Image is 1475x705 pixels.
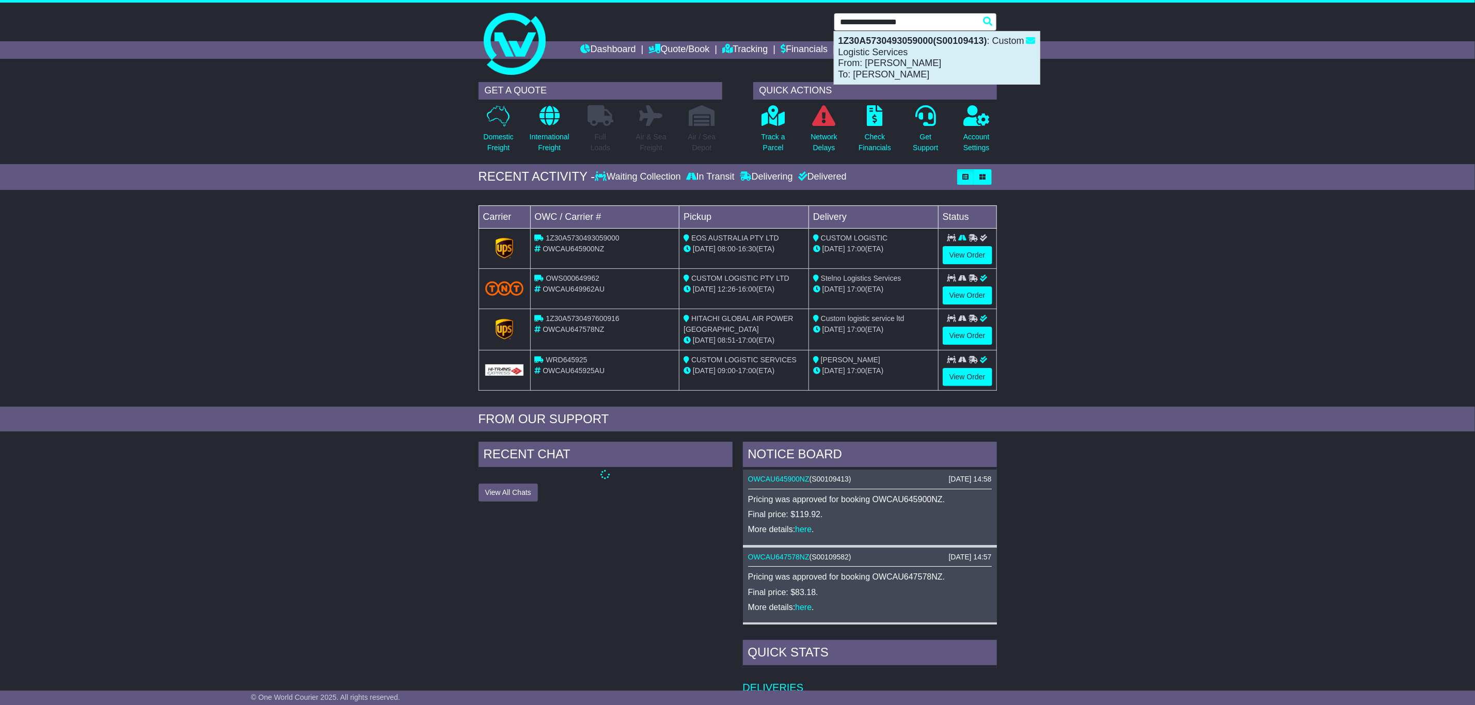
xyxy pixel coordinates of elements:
[748,572,992,582] p: Pricing was approved for booking OWCAU647578NZ.
[743,442,997,470] div: NOTICE BOARD
[738,366,756,375] span: 17:00
[813,324,934,335] div: (ETA)
[684,284,804,295] div: - (ETA)
[821,314,905,323] span: Custom logistic service ltd
[748,602,992,612] p: More details: .
[581,41,636,59] a: Dashboard
[913,132,938,153] p: Get Support
[636,132,667,153] p: Air & Sea Freight
[943,368,992,386] a: View Order
[737,171,796,183] div: Delivering
[743,668,997,694] td: Deliveries
[938,205,996,228] td: Status
[858,105,892,159] a: CheckFinancials
[718,336,736,344] span: 08:51
[546,234,619,242] span: 1Z30A5730493059000
[812,475,849,483] span: S00109413
[781,41,828,59] a: Financials
[963,105,990,159] a: AccountSettings
[847,245,865,253] span: 17:00
[813,284,934,295] div: (ETA)
[795,525,812,534] a: here
[748,509,992,519] p: Final price: $119.92.
[691,356,797,364] span: CUSTOM LOGISTIC SERVICES
[684,335,804,346] div: - (ETA)
[748,494,992,504] p: Pricing was approved for booking OWCAU645900NZ.
[718,245,736,253] span: 08:00
[530,205,679,228] td: OWC / Carrier #
[748,587,992,597] p: Final price: $83.18.
[847,285,865,293] span: 17:00
[748,524,992,534] p: More details: .
[748,553,810,561] a: OWCAU647578NZ
[483,132,513,153] p: Domestic Freight
[738,245,756,253] span: 16:30
[693,285,716,293] span: [DATE]
[859,132,891,153] p: Check Financials
[543,325,604,333] span: OWCAU647578NZ
[834,31,1040,84] div: : Custom Logistic Services From: [PERSON_NAME] To: [PERSON_NAME]
[251,693,400,701] span: © One World Courier 2025. All rights reserved.
[479,169,595,184] div: RECENT ACTIVITY -
[546,356,587,364] span: WRD645925
[529,105,570,159] a: InternationalFreight
[838,36,987,46] strong: 1Z30A5730493059000(S00109413)
[795,603,812,612] a: here
[808,205,938,228] td: Delivery
[479,484,538,502] button: View All Chats
[693,336,716,344] span: [DATE]
[948,475,991,484] div: [DATE] 14:58
[479,82,722,100] div: GET A QUOTE
[822,285,845,293] span: [DATE]
[530,132,569,153] p: International Freight
[812,553,849,561] span: S00109582
[543,245,604,253] span: OWCAU645900NZ
[479,412,997,427] div: FROM OUR SUPPORT
[595,171,683,183] div: Waiting Collection
[718,285,736,293] span: 12:26
[822,245,845,253] span: [DATE]
[546,314,619,323] span: 1Z30A5730497600916
[847,366,865,375] span: 17:00
[738,285,756,293] span: 16:00
[821,274,901,282] span: Stelno Logistics Services
[679,205,809,228] td: Pickup
[485,364,524,376] img: GetCarrierServiceLogo
[543,285,605,293] span: OWCAU649962AU
[813,244,934,254] div: (ETA)
[822,325,845,333] span: [DATE]
[693,245,716,253] span: [DATE]
[648,41,709,59] a: Quote/Book
[543,366,605,375] span: OWCAU645925AU
[813,365,934,376] div: (ETA)
[479,205,530,228] td: Carrier
[753,82,997,100] div: QUICK ACTIONS
[743,640,997,668] div: Quick Stats
[588,132,613,153] p: Full Loads
[943,246,992,264] a: View Order
[796,171,847,183] div: Delivered
[943,327,992,345] a: View Order
[748,553,992,562] div: ( )
[485,281,524,295] img: TNT_Domestic.png
[483,105,514,159] a: DomesticFreight
[691,234,779,242] span: EOS AUSTRALIA PTY LTD
[912,105,939,159] a: GetSupport
[684,171,737,183] div: In Transit
[546,274,599,282] span: OWS000649962
[821,234,888,242] span: CUSTOM LOGISTIC
[963,132,990,153] p: Account Settings
[948,553,991,562] div: [DATE] 14:57
[496,319,513,340] img: GetCarrierServiceLogo
[810,105,837,159] a: NetworkDelays
[943,286,992,305] a: View Order
[821,356,880,364] span: [PERSON_NAME]
[718,366,736,375] span: 09:00
[748,475,810,483] a: OWCAU645900NZ
[811,132,837,153] p: Network Delays
[738,336,756,344] span: 17:00
[822,366,845,375] span: [DATE]
[684,365,804,376] div: - (ETA)
[761,105,786,159] a: Track aParcel
[762,132,785,153] p: Track a Parcel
